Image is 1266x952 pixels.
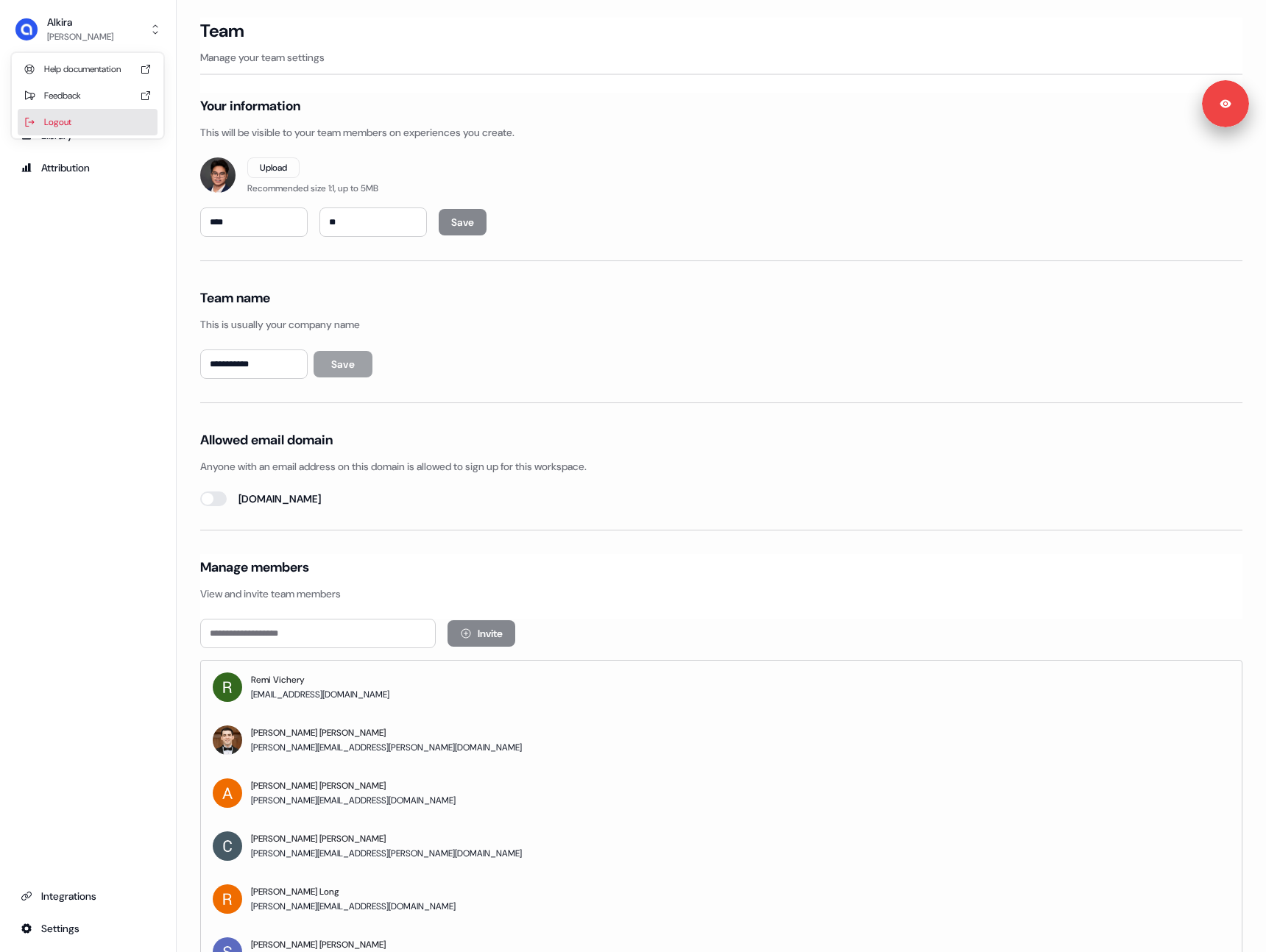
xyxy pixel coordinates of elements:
div: Alkira[PERSON_NAME] [12,53,163,138]
div: Feedback [18,82,158,109]
button: Alkira[PERSON_NAME] [12,12,164,47]
div: [PERSON_NAME] [47,29,113,44]
div: Alkira [47,15,113,29]
div: Logout [18,109,158,135]
div: Help documentation [18,56,158,82]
